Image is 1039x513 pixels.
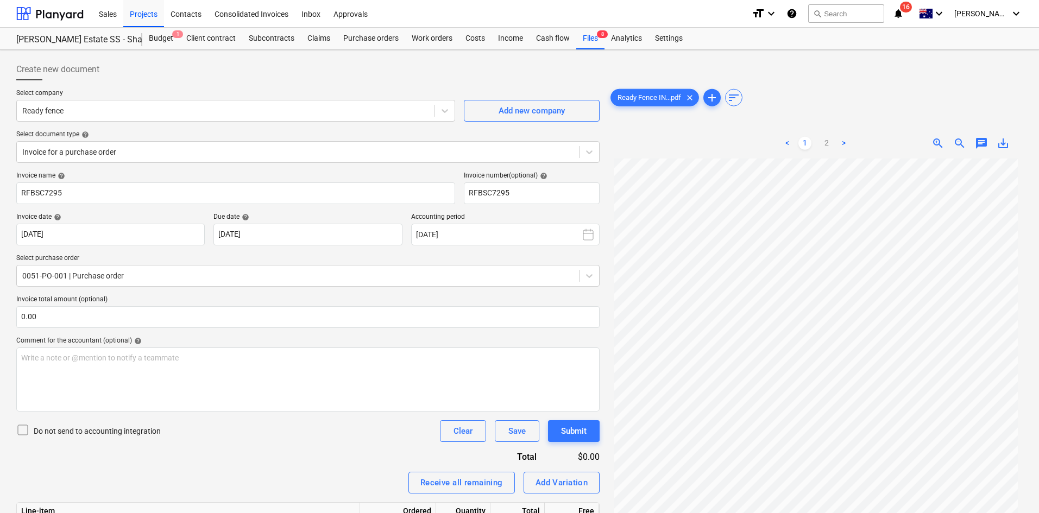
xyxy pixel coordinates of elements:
span: clear [683,91,696,104]
input: Invoice date not specified [16,224,205,245]
button: Receive all remaining [408,472,515,493]
a: Files8 [576,28,604,49]
div: Budget [142,28,180,49]
div: Submit [561,424,587,438]
span: [PERSON_NAME] [954,9,1009,18]
i: keyboard_arrow_down [765,7,778,20]
div: Select document type [16,130,600,139]
p: Select purchase order [16,254,600,265]
span: Create new document [16,63,99,76]
a: Page 2 [820,137,833,150]
span: help [538,172,547,180]
button: Add Variation [524,472,600,493]
a: Cash flow [530,28,576,49]
button: [DATE] [411,224,600,245]
input: Due date not specified [213,224,402,245]
div: Invoice name [16,172,455,180]
p: Invoice total amount (optional) [16,295,600,306]
div: Due date [213,213,402,221]
button: Search [808,4,884,23]
div: Add Variation [536,476,588,490]
a: Client contract [180,28,242,49]
span: save_alt [997,137,1010,150]
div: Add new company [499,104,565,118]
div: Receive all remaining [420,476,503,490]
a: Next page [838,137,851,150]
span: help [79,131,89,138]
span: help [132,337,142,345]
div: Total [458,451,554,463]
a: Subcontracts [242,28,301,49]
p: Accounting period [411,213,600,224]
span: sort [727,91,740,104]
a: Claims [301,28,337,49]
span: help [55,172,65,180]
input: Invoice total amount (optional) [16,306,600,328]
span: 1 [172,30,183,38]
input: Invoice number [464,182,600,204]
input: Invoice name [16,182,455,204]
span: zoom_in [931,137,944,150]
a: Income [492,28,530,49]
p: Select company [16,89,455,100]
div: Files [576,28,604,49]
div: Clear [454,424,473,438]
i: notifications [893,7,904,20]
a: Work orders [405,28,459,49]
span: Ready Fence IN...pdf [611,93,688,102]
a: Previous page [781,137,794,150]
div: Save [508,424,526,438]
span: search [813,9,822,18]
a: Costs [459,28,492,49]
span: help [52,213,61,221]
div: Invoice number (optional) [464,172,600,180]
i: format_size [752,7,765,20]
div: Invoice date [16,213,205,221]
div: Comment for the accountant (optional) [16,337,600,345]
a: Analytics [604,28,648,49]
a: Budget1 [142,28,180,49]
div: Ready Fence IN...pdf [610,89,699,106]
div: [PERSON_NAME] Estate SS - Shade Structure [16,34,129,46]
button: Clear [440,420,486,442]
span: help [240,213,249,221]
a: Settings [648,28,689,49]
a: Page 1 is your current page [798,137,811,150]
button: Add new company [464,100,600,122]
p: Do not send to accounting integration [34,426,161,436]
i: keyboard_arrow_down [1010,7,1023,20]
button: Save [495,420,539,442]
span: zoom_out [953,137,966,150]
span: chat [975,137,988,150]
span: add [706,91,719,104]
i: Knowledge base [786,7,797,20]
span: 16 [900,2,912,12]
span: 8 [597,30,608,38]
div: $0.00 [554,451,600,463]
iframe: Chat Widget [985,461,1039,513]
a: Purchase orders [337,28,405,49]
button: Submit [548,420,600,442]
i: keyboard_arrow_down [933,7,946,20]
